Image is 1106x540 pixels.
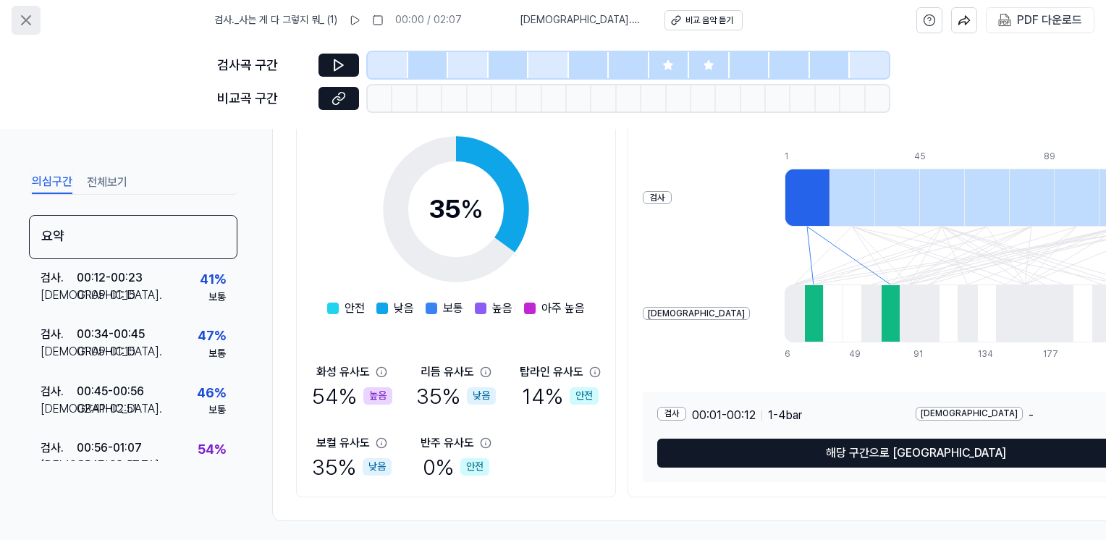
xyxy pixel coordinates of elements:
[77,287,135,304] div: 01:05 - 01:15
[443,300,463,317] span: 보통
[41,269,77,287] div: 검사 .
[87,171,127,194] button: 전체보기
[520,363,583,381] div: 탑라인 유사도
[41,400,77,418] div: [DEMOGRAPHIC_DATA] .
[363,387,392,405] div: 높음
[77,326,145,343] div: 00:34 - 00:45
[785,151,829,163] div: 1
[664,10,743,30] button: 비교 음악 듣기
[995,8,1085,33] button: PDF 다운로드
[520,13,647,28] span: [DEMOGRAPHIC_DATA] . 雨が始まりの合図
[657,407,686,421] div: 검사
[214,13,337,28] span: 검사 . _사는 게 다 그렇지 뭐_ (1)
[363,458,392,476] div: 낮음
[198,326,226,347] div: 47 %
[395,13,462,28] div: 00:00 / 02:07
[197,383,226,404] div: 46 %
[77,400,138,418] div: 02:41 - 02:51
[41,457,77,474] div: [DEMOGRAPHIC_DATA] .
[217,55,310,76] div: 검사곡 구간
[208,347,226,361] div: 보통
[198,439,226,460] div: 54 %
[77,269,143,287] div: 00:12 - 00:23
[208,403,226,418] div: 보통
[41,439,77,457] div: 검사 .
[958,14,971,27] img: share
[643,191,672,205] div: 검사
[421,363,474,381] div: 리듬 유사도
[77,343,135,360] div: 01:05 - 01:15
[208,290,226,305] div: 보통
[77,439,142,457] div: 00:56 - 01:07
[923,13,936,28] svg: help
[460,458,489,476] div: 안전
[32,171,72,194] button: 의심구간
[460,193,484,224] span: %
[914,151,959,163] div: 45
[41,343,77,360] div: [DEMOGRAPHIC_DATA] .
[200,269,226,290] div: 41 %
[217,88,310,109] div: 비교곡 구간
[345,300,365,317] span: 안전
[570,387,599,405] div: 안전
[316,434,370,452] div: 보컬 유사도
[785,348,804,360] div: 6
[312,381,392,411] div: 54 %
[643,307,750,321] div: [DEMOGRAPHIC_DATA]
[998,14,1011,27] img: PDF Download
[77,383,144,400] div: 00:45 - 00:56
[1043,348,1063,360] div: 177
[692,407,756,424] span: 00:01 - 00:12
[467,387,496,405] div: 낮음
[978,348,997,360] div: 134
[913,348,933,360] div: 91
[312,452,392,482] div: 35 %
[41,326,77,343] div: 검사 .
[208,460,226,475] div: 높음
[522,381,599,411] div: 14 %
[768,407,802,424] span: 1 - 4 bar
[29,215,237,259] div: 요약
[41,383,77,400] div: 검사 .
[1044,151,1089,163] div: 89
[77,457,139,474] div: 02:17 - 02:27
[416,381,496,411] div: 35 %
[1017,11,1082,30] div: PDF 다운로드
[916,407,1023,421] div: [DEMOGRAPHIC_DATA]
[316,363,370,381] div: 화성 유사도
[421,434,474,452] div: 반주 유사도
[423,452,489,482] div: 0 %
[685,14,733,27] div: 비교 음악 듣기
[492,300,512,317] span: 높음
[541,300,585,317] span: 아주 높음
[849,348,869,360] div: 49
[429,190,484,229] div: 35
[41,287,77,304] div: [DEMOGRAPHIC_DATA] .
[394,300,414,317] span: 낮음
[916,7,942,33] button: help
